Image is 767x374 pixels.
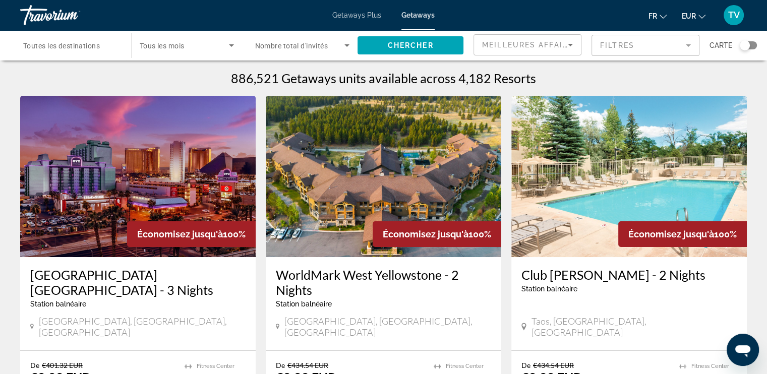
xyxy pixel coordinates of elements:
[532,316,737,338] span: Taos, [GEOGRAPHIC_DATA], [GEOGRAPHIC_DATA]
[592,34,699,56] button: Filter
[401,11,435,19] a: Getaways
[23,42,100,50] span: Toutes les destinations
[682,12,696,20] span: EUR
[30,300,86,308] span: Station balnéaire
[728,10,740,20] span: TV
[255,42,328,50] span: Nombre total d'invités
[42,361,83,369] span: €401.32 EUR
[618,221,747,247] div: 100%
[533,361,574,369] span: €434.54 EUR
[30,361,39,369] span: De
[373,221,501,247] div: 100%
[20,2,121,28] a: Travorium
[276,267,491,297] a: WorldMark West Yellowstone - 2 Nights
[648,9,667,23] button: Change language
[727,334,759,366] iframe: Bouton de lancement de la fenêtre de messagerie
[691,363,729,369] span: Fitness Center
[521,361,530,369] span: De
[710,38,732,52] span: Carte
[197,363,234,369] span: Fitness Center
[521,285,577,293] span: Station balnéaire
[721,5,747,26] button: User Menu
[30,267,246,297] a: [GEOGRAPHIC_DATA] [GEOGRAPHIC_DATA] - 3 Nights
[358,36,463,54] button: Chercher
[39,316,246,338] span: [GEOGRAPHIC_DATA], [GEOGRAPHIC_DATA], [GEOGRAPHIC_DATA]
[127,221,256,247] div: 100%
[682,9,705,23] button: Change currency
[137,229,223,239] span: Économisez jusqu'à
[276,300,332,308] span: Station balnéaire
[20,96,256,257] img: RM79E01X.jpg
[648,12,657,20] span: fr
[388,41,434,49] span: Chercher
[266,96,501,257] img: A411E01X.jpg
[284,316,491,338] span: [GEOGRAPHIC_DATA], [GEOGRAPHIC_DATA], [GEOGRAPHIC_DATA]
[332,11,381,19] a: Getaways Plus
[482,39,573,51] mat-select: Sort by
[276,361,285,369] span: De
[140,42,185,50] span: Tous les mois
[287,361,328,369] span: €434.54 EUR
[231,71,536,86] h1: 886,521 Getaways units available across 4,182 Resorts
[482,41,579,49] span: Meilleures affaires
[628,229,714,239] span: Économisez jusqu'à
[511,96,747,257] img: A412O01X.jpg
[521,267,737,282] a: Club [PERSON_NAME] - 2 Nights
[446,363,484,369] span: Fitness Center
[383,229,468,239] span: Économisez jusqu'à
